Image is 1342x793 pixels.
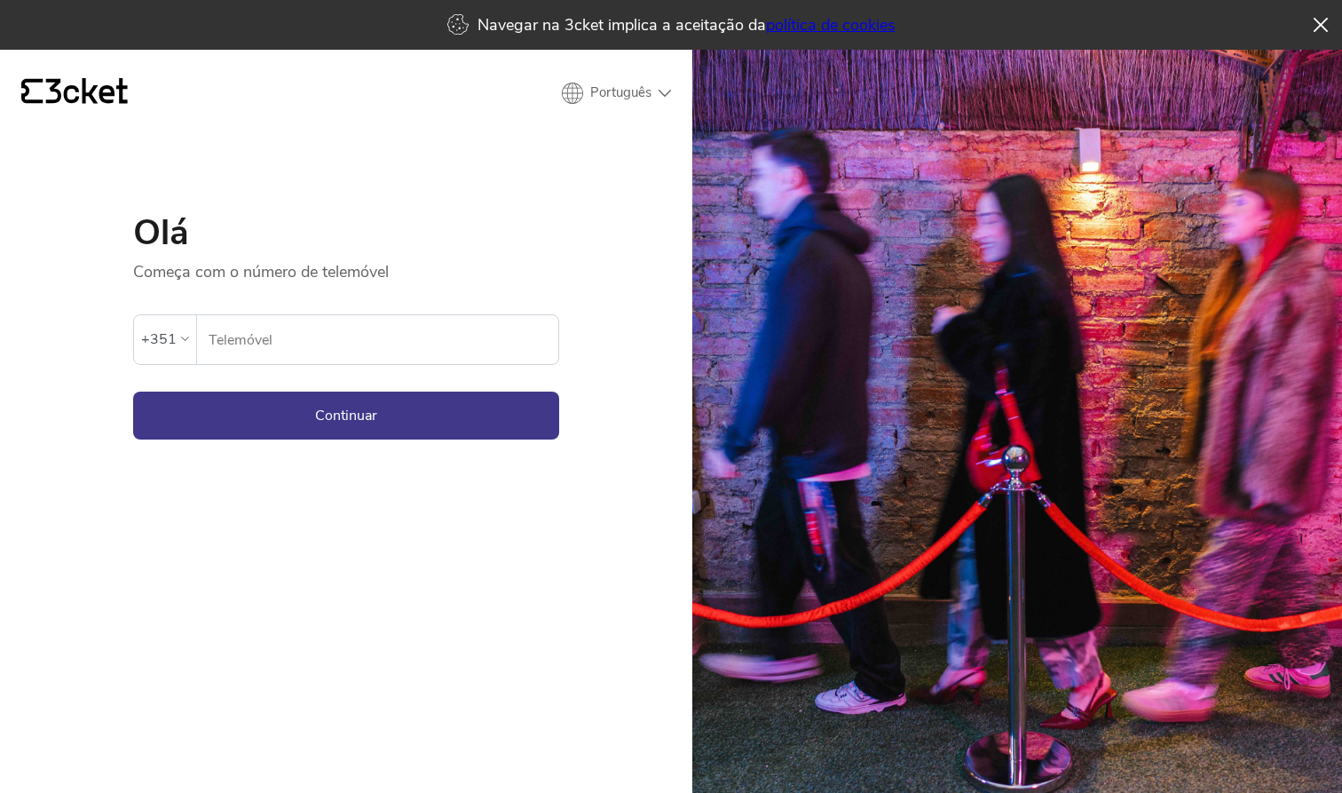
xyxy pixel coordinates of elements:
[478,14,896,36] p: Navegar na 3cket implica a aceitação da
[133,250,559,282] p: Começa com o número de telemóvel
[21,79,43,104] g: {' '}
[197,315,558,365] label: Telemóvel
[133,215,559,250] h1: Olá
[133,392,559,440] button: Continuar
[21,78,128,108] a: {' '}
[766,14,896,36] a: política de cookies
[208,315,558,364] input: Telemóvel
[141,326,177,353] div: +351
